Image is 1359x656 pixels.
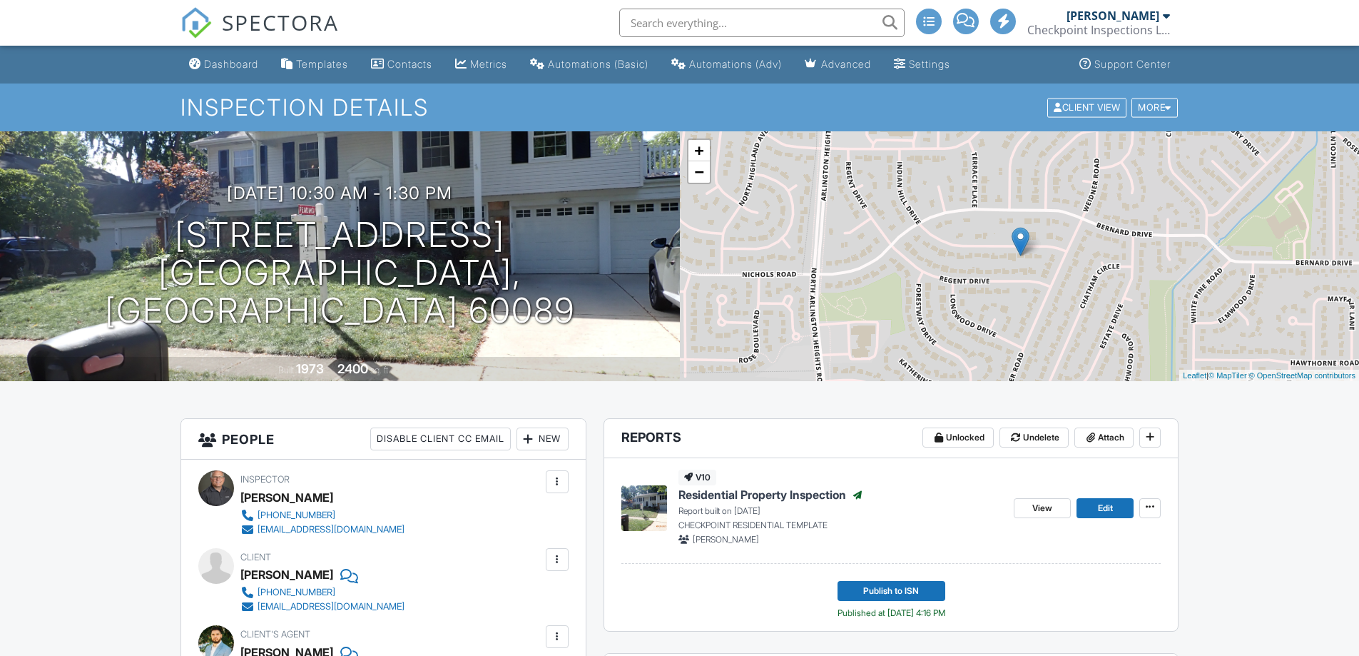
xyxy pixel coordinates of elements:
a: Zoom out [688,161,710,183]
div: Client View [1047,98,1126,117]
div: | [1179,370,1359,382]
div: Contacts [387,58,432,70]
div: Metrics [470,58,507,70]
a: Zoom in [688,140,710,161]
a: Support Center [1074,51,1176,78]
div: [PHONE_NUMBER] [258,510,335,521]
h1: [STREET_ADDRESS] [GEOGRAPHIC_DATA], [GEOGRAPHIC_DATA] 60089 [23,216,657,329]
h3: People [181,419,586,460]
a: Contacts [365,51,438,78]
div: [EMAIL_ADDRESS][DOMAIN_NAME] [258,601,404,612]
input: Search everything... [619,9,905,37]
span: SPECTORA [222,7,339,37]
a: [PHONE_NUMBER] [240,508,404,523]
a: [EMAIL_ADDRESS][DOMAIN_NAME] [240,600,404,614]
a: [PHONE_NUMBER] [240,585,404,600]
div: Advanced [821,58,871,70]
div: [PHONE_NUMBER] [258,587,335,598]
a: Leaflet [1183,371,1206,380]
h1: Inspection Details [180,95,1179,120]
a: Advanced [799,51,877,78]
div: [EMAIL_ADDRESS][DOMAIN_NAME] [258,524,404,535]
a: © MapTiler [1208,371,1247,380]
span: Inspector [240,474,290,485]
a: SPECTORA [180,19,339,49]
span: sq. ft. [370,365,390,375]
div: Support Center [1094,58,1171,70]
a: Automations (Basic) [524,51,654,78]
div: Automations (Basic) [548,58,648,70]
span: Built [278,365,294,375]
img: The Best Home Inspection Software - Spectora [180,7,212,39]
div: Settings [909,58,950,70]
div: Disable Client CC Email [370,428,511,450]
div: [PERSON_NAME] [240,564,333,585]
a: Dashboard [183,51,264,78]
a: Automations (Advanced) [666,51,788,78]
a: © OpenStreetMap contributors [1249,371,1355,380]
div: Checkpoint Inspections LLC [1027,23,1170,37]
div: Automations (Adv) [689,58,782,70]
div: New [516,428,569,450]
span: Client [240,552,271,562]
a: [EMAIL_ADDRESS][DOMAIN_NAME] [240,523,404,537]
h3: [DATE] 10:30 am - 1:30 pm [227,183,452,203]
div: 2400 [337,361,368,376]
a: Templates [275,51,354,78]
span: Client's Agent [240,629,310,640]
div: [PERSON_NAME] [1067,9,1159,23]
a: Client View [1046,101,1130,112]
a: Metrics [449,51,513,78]
div: Templates [296,58,348,70]
div: [PERSON_NAME] [240,487,333,508]
a: Settings [888,51,956,78]
div: 1973 [296,361,324,376]
div: More [1131,98,1178,117]
div: Dashboard [204,58,258,70]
